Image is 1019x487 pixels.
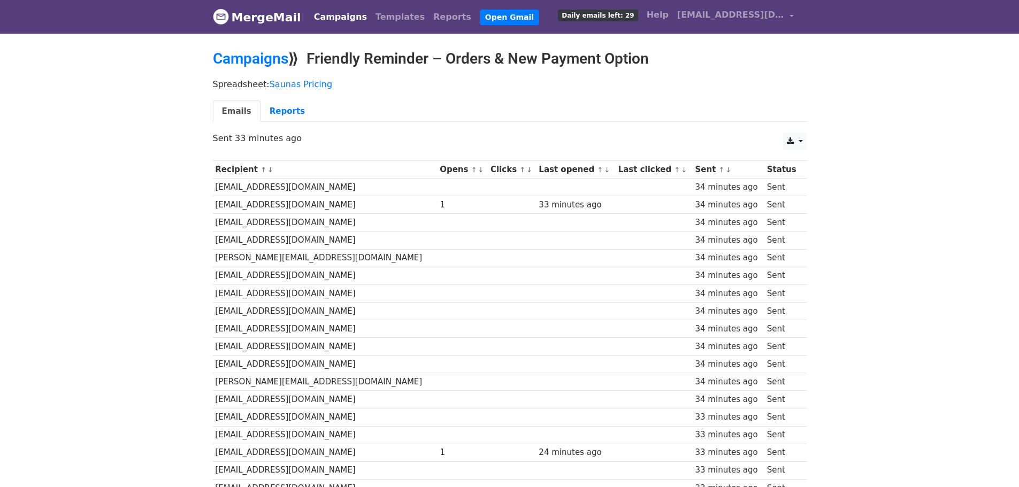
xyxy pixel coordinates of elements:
td: Sent [764,320,801,337]
h2: ⟫ Friendly Reminder – Orders & New Payment Option [213,50,807,68]
div: 34 minutes ago [695,393,762,406]
td: Sent [764,373,801,391]
a: Daily emails left: 29 [554,4,642,26]
span: Daily emails left: 29 [558,10,638,21]
a: ↓ [478,166,484,174]
a: ↓ [267,166,273,174]
div: 33 minutes ago [539,199,613,211]
td: [EMAIL_ADDRESS][DOMAIN_NAME] [213,302,438,320]
a: Reports [429,6,476,28]
td: [PERSON_NAME][EMAIL_ADDRESS][DOMAIN_NAME] [213,373,438,391]
td: [EMAIL_ADDRESS][DOMAIN_NAME] [213,267,438,284]
div: 1 [440,199,485,211]
a: ↓ [725,166,731,174]
td: Sent [764,196,801,214]
div: 33 minutes ago [695,464,762,476]
a: ↑ [261,166,266,174]
div: 34 minutes ago [695,288,762,300]
img: MergeMail logo [213,9,229,25]
td: Sent [764,249,801,267]
td: Sent [764,444,801,461]
td: [EMAIL_ADDRESS][DOMAIN_NAME] [213,320,438,337]
td: [EMAIL_ADDRESS][DOMAIN_NAME] [213,338,438,355]
td: [EMAIL_ADDRESS][DOMAIN_NAME] [213,444,438,461]
div: 34 minutes ago [695,217,762,229]
a: ↑ [471,166,477,174]
td: [EMAIL_ADDRESS][DOMAIN_NAME] [213,214,438,231]
div: 34 minutes ago [695,341,762,353]
div: 34 minutes ago [695,376,762,388]
td: Sent [764,214,801,231]
td: Sent [764,267,801,284]
td: Sent [764,461,801,479]
div: 34 minutes ago [695,269,762,282]
div: 34 minutes ago [695,358,762,370]
td: [EMAIL_ADDRESS][DOMAIN_NAME] [213,391,438,408]
td: Sent [764,426,801,444]
p: Sent 33 minutes ago [213,133,807,144]
a: Help [642,4,673,26]
a: Campaigns [213,50,288,67]
td: Sent [764,179,801,196]
th: Status [764,161,801,179]
td: [PERSON_NAME][EMAIL_ADDRESS][DOMAIN_NAME] [213,249,438,267]
td: [EMAIL_ADDRESS][DOMAIN_NAME] [213,284,438,302]
td: Sent [764,338,801,355]
a: Emails [213,101,261,122]
a: Templates [371,6,429,28]
div: 34 minutes ago [695,181,762,194]
div: 34 minutes ago [695,199,762,211]
span: [EMAIL_ADDRESS][DOMAIN_NAME] [677,9,784,21]
a: [EMAIL_ADDRESS][DOMAIN_NAME] [673,4,798,29]
a: Saunas Pricing [270,79,332,89]
td: Sent [764,391,801,408]
a: ↓ [681,166,687,174]
p: Spreadsheet: [213,79,807,90]
div: 34 minutes ago [695,234,762,246]
td: Sent [764,408,801,426]
a: ↓ [526,166,532,174]
th: Clicks [488,161,536,179]
td: Sent [764,355,801,373]
td: [EMAIL_ADDRESS][DOMAIN_NAME] [213,196,438,214]
div: 34 minutes ago [695,323,762,335]
td: Sent [764,231,801,249]
a: ↑ [597,166,603,174]
th: Last clicked [616,161,693,179]
th: Opens [437,161,488,179]
td: [EMAIL_ADDRESS][DOMAIN_NAME] [213,408,438,426]
th: Recipient [213,161,438,179]
th: Sent [693,161,764,179]
td: [EMAIL_ADDRESS][DOMAIN_NAME] [213,179,438,196]
td: Sent [764,302,801,320]
a: Campaigns [310,6,371,28]
td: [EMAIL_ADDRESS][DOMAIN_NAME] [213,231,438,249]
div: 34 minutes ago [695,252,762,264]
td: [EMAIL_ADDRESS][DOMAIN_NAME] [213,355,438,373]
td: Sent [764,284,801,302]
a: ↑ [674,166,680,174]
a: Reports [261,101,314,122]
div: 33 minutes ago [695,429,762,441]
th: Last opened [537,161,616,179]
div: 1 [440,446,485,459]
td: [EMAIL_ADDRESS][DOMAIN_NAME] [213,426,438,444]
div: 33 minutes ago [695,446,762,459]
td: [EMAIL_ADDRESS][DOMAIN_NAME] [213,461,438,479]
a: ↑ [519,166,525,174]
a: ↑ [719,166,725,174]
div: 34 minutes ago [695,305,762,318]
a: Open Gmail [480,10,539,25]
div: 33 minutes ago [695,411,762,423]
div: 24 minutes ago [539,446,613,459]
a: MergeMail [213,6,301,28]
a: ↓ [604,166,610,174]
